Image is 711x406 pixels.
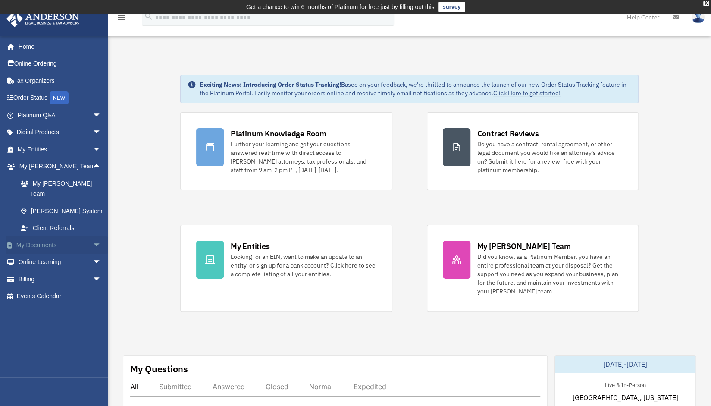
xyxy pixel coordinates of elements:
[427,225,639,312] a: My [PERSON_NAME] Team Did you know, as a Platinum Member, you have an entire professional team at...
[130,382,138,391] div: All
[246,2,435,12] div: Get a chance to win 6 months of Platinum for free just by filling out this
[93,158,110,176] span: arrow_drop_up
[6,288,114,305] a: Events Calendar
[572,392,678,403] span: [GEOGRAPHIC_DATA], [US_STATE]
[6,107,114,124] a: Platinum Q&Aarrow_drop_down
[4,10,82,27] img: Anderson Advisors Platinum Portal
[116,15,127,22] a: menu
[427,112,639,190] a: Contract Reviews Do you have a contract, rental agreement, or other legal document you would like...
[200,81,341,88] strong: Exciting News: Introducing Order Status Tracking!
[231,128,326,139] div: Platinum Knowledge Room
[6,271,114,288] a: Billingarrow_drop_down
[180,225,392,312] a: My Entities Looking for an EIN, want to make an update to an entity, or sign up for a bank accoun...
[12,175,114,202] a: My [PERSON_NAME] Team
[598,380,652,389] div: Live & In-Person
[703,1,709,6] div: close
[354,382,386,391] div: Expedited
[6,141,114,158] a: My Entitiesarrow_drop_down
[93,254,110,271] span: arrow_drop_down
[477,128,539,139] div: Contract Reviews
[6,124,114,141] a: Digital Productsarrow_drop_down
[477,252,623,296] div: Did you know, as a Platinum Member, you have an entire professional team at your disposal? Get th...
[6,158,114,175] a: My [PERSON_NAME] Teamarrow_drop_up
[93,236,110,254] span: arrow_drop_down
[6,72,114,89] a: Tax Organizers
[555,356,695,373] div: [DATE]-[DATE]
[309,382,333,391] div: Normal
[266,382,288,391] div: Closed
[200,80,631,98] div: Based on your feedback, we're thrilled to announce the launch of our new Order Status Tracking fe...
[6,55,114,72] a: Online Ordering
[180,112,392,190] a: Platinum Knowledge Room Further your learning and get your questions answered real-time with dire...
[231,140,376,174] div: Further your learning and get your questions answered real-time with direct access to [PERSON_NAM...
[438,2,465,12] a: survey
[159,382,192,391] div: Submitted
[477,140,623,174] div: Do you have a contract, rental agreement, or other legal document you would like an attorney's ad...
[493,89,561,97] a: Click Here to get started!
[6,89,114,107] a: Order StatusNEW
[477,241,571,252] div: My [PERSON_NAME] Team
[6,254,114,271] a: Online Learningarrow_drop_down
[130,362,188,375] div: My Questions
[231,252,376,278] div: Looking for an EIN, want to make an update to an entity, or sign up for a bank account? Click her...
[231,241,269,252] div: My Entities
[50,91,69,104] div: NEW
[93,141,110,158] span: arrow_drop_down
[6,38,110,55] a: Home
[12,220,114,237] a: Client Referrals
[692,11,705,23] img: User Pic
[93,124,110,142] span: arrow_drop_down
[93,107,110,124] span: arrow_drop_down
[12,202,114,220] a: [PERSON_NAME] System
[6,236,114,254] a: My Documentsarrow_drop_down
[93,271,110,288] span: arrow_drop_down
[116,12,127,22] i: menu
[213,382,245,391] div: Answered
[144,12,153,21] i: search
